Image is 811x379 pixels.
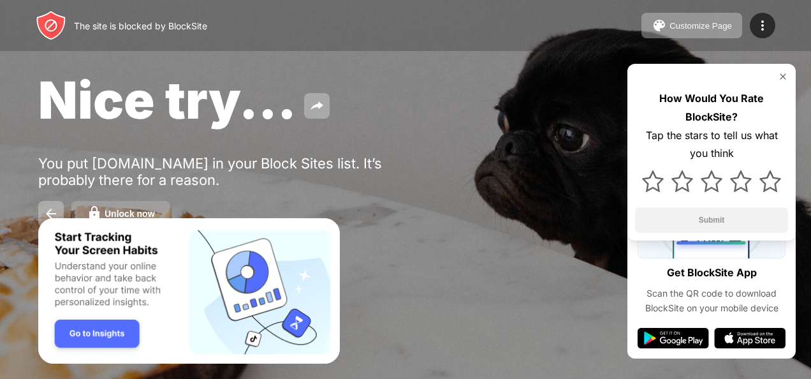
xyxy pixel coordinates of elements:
[71,201,170,227] button: Unlock now
[38,218,340,364] iframe: Banner
[778,71,788,82] img: rate-us-close.svg
[759,170,781,192] img: star.svg
[714,328,785,348] img: app-store.svg
[74,20,207,31] div: The site is blocked by BlockSite
[635,126,788,163] div: Tap the stars to tell us what you think
[671,170,693,192] img: star.svg
[669,21,732,31] div: Customize Page
[38,69,296,131] span: Nice try...
[638,328,709,348] img: google-play.svg
[701,170,722,192] img: star.svg
[38,155,432,188] div: You put [DOMAIN_NAME] in your Block Sites list. It’s probably there for a reason.
[638,286,785,315] div: Scan the QR code to download BlockSite on your mobile device
[641,13,742,38] button: Customize Page
[36,10,66,41] img: header-logo.svg
[635,207,788,233] button: Submit
[105,209,155,219] div: Unlock now
[730,170,752,192] img: star.svg
[87,206,102,221] img: password.svg
[755,18,770,33] img: menu-icon.svg
[635,89,788,126] div: How Would You Rate BlockSite?
[309,98,325,114] img: share.svg
[652,18,667,33] img: pallet.svg
[642,170,664,192] img: star.svg
[43,206,59,221] img: back.svg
